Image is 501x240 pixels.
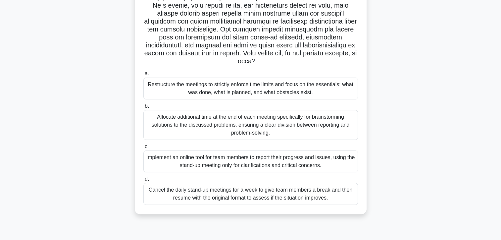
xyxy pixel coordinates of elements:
[143,183,358,205] div: Cancel the daily stand-up meetings for a week to give team members a break and then resume with t...
[145,103,149,109] span: b.
[143,110,358,140] div: Allocate additional time at the end of each meeting specifically for brainstorming solutions to t...
[145,71,149,76] span: a.
[145,176,149,182] span: d.
[143,150,358,172] div: Implement an online tool for team members to report their progress and issues, using the stand-up...
[143,78,358,99] div: Restructure the meetings to strictly enforce time limits and focus on the essentials: what was do...
[145,144,149,149] span: c.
